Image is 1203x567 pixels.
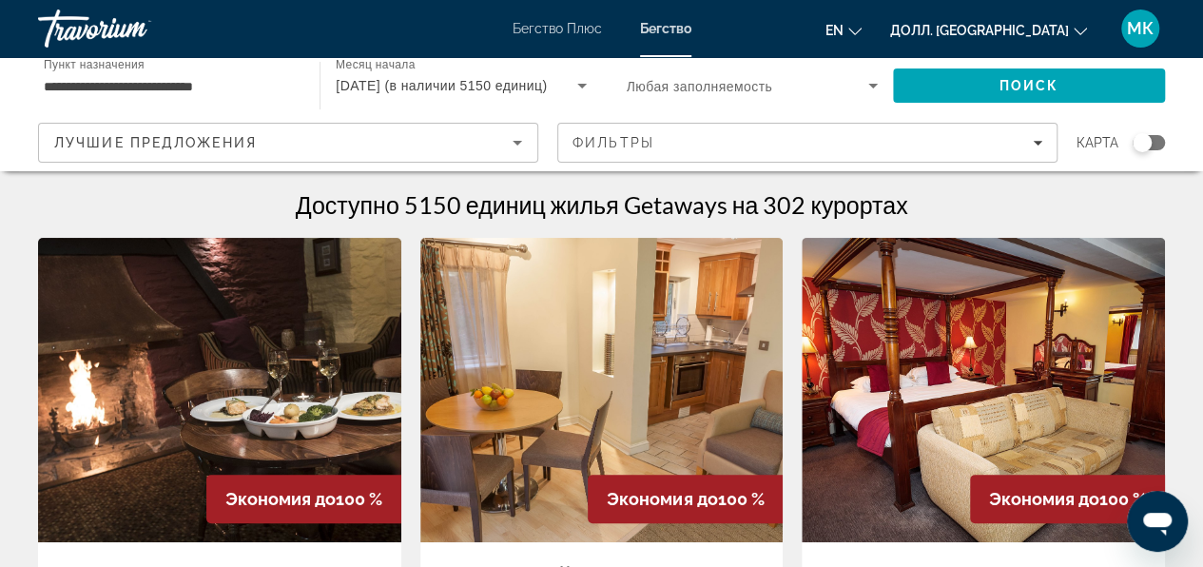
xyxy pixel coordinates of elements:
[970,475,1165,523] div: 100 %
[825,23,844,38] ya-tr-span: en
[572,135,654,150] span: Фильтры
[38,238,401,542] img: Макдональд Плас Талгарт — 3 ночи
[890,23,1069,38] ya-tr-span: Долл. [GEOGRAPHIC_DATA]
[44,75,295,98] input: Выберите пункт назначения
[893,68,1165,103] button: Поиск
[54,131,522,154] mat-select: Сортировать по
[513,21,602,36] a: Бегство Плюс
[1116,9,1165,49] button: Пользовательское меню
[627,79,773,94] ya-tr-span: Любая заполняемость
[38,4,228,53] a: Травориум
[225,489,336,509] ya-tr-span: Экономия до
[54,135,257,150] ya-tr-span: Лучшие Предложения
[420,238,784,542] img: Загородный клуб Вудфорд-Бридж — 4 ночи
[336,489,382,509] ya-tr-span: 100 %
[989,489,1099,509] span: Экономия до
[640,21,691,36] a: Бегство
[336,59,416,71] ya-tr-span: Месяц начала
[1127,18,1154,38] ya-tr-span: МК
[802,238,1165,542] img: Карма Сэлфорд Холл — 3 ночи
[557,123,1057,163] button: Фильтры
[44,58,145,70] ya-tr-span: Пункт назначения
[1077,135,1118,150] ya-tr-span: Карта
[999,78,1059,93] span: Поиск
[1127,491,1188,552] iframe: Кнопка запуска окна обмена сообщениями
[296,190,908,219] ya-tr-span: Доступно 5150 единиц жилья Getaways на 302 курортах
[825,16,862,44] button: Изменить язык
[890,16,1087,44] button: Изменить валюту
[607,489,717,509] span: Экономия до
[588,475,783,523] div: 100 %
[336,78,547,93] ya-tr-span: [DATE] (в наличии 5150 единиц)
